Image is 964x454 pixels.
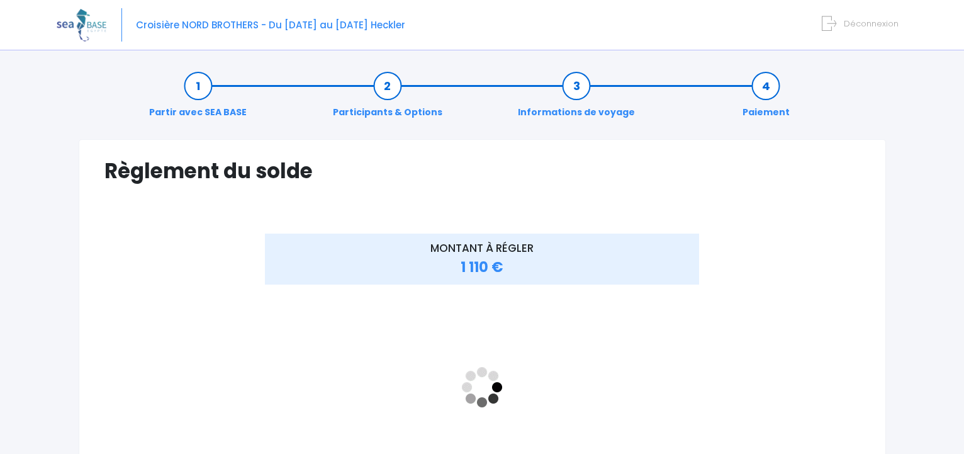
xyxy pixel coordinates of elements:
[104,159,860,183] h1: Règlement du solde
[844,18,899,30] span: Déconnexion
[136,18,405,31] span: Croisière NORD BROTHERS - Du [DATE] au [DATE] Heckler
[461,258,503,277] span: 1 110 €
[430,241,534,256] span: MONTANT À RÉGLER
[143,79,253,119] a: Partir avec SEA BASE
[512,79,641,119] a: Informations de voyage
[736,79,796,119] a: Paiement
[327,79,449,119] a: Participants & Options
